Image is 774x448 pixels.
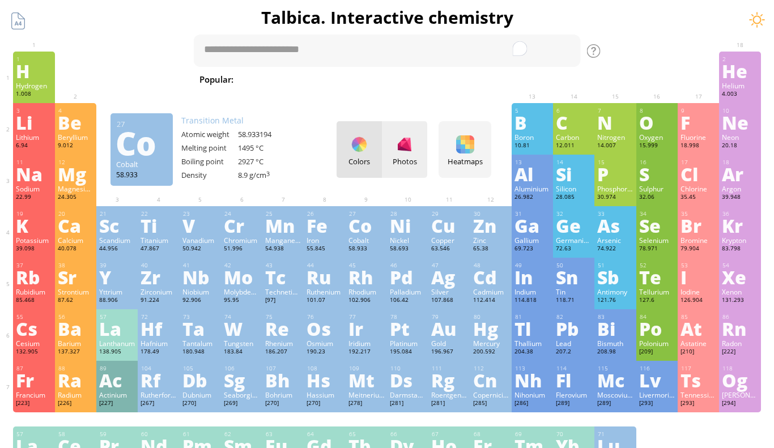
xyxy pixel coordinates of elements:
[349,262,384,269] div: 45
[597,296,633,305] div: 121.76
[16,142,52,151] div: 6.94
[639,319,675,338] div: Po
[597,184,633,193] div: Phosphorus
[681,142,716,151] div: 18.998
[6,6,768,29] h1: Talbica. Interactive chemistry
[432,313,467,321] div: 79
[224,262,260,269] div: 42
[514,193,550,202] div: 26.982
[307,210,342,217] div: 26
[224,210,260,217] div: 24
[141,287,176,296] div: Zirconium
[473,216,509,234] div: Zn
[441,156,488,167] div: Heatmaps
[556,319,592,338] div: Pb
[473,287,509,296] div: Cadmium
[266,313,301,321] div: 75
[224,348,260,357] div: 183.84
[556,268,592,286] div: Sn
[265,268,301,286] div: Tc
[117,119,167,129] div: 27
[238,156,295,167] div: 2927 °C
[390,348,426,357] div: 195.084
[722,245,758,254] div: 83.798
[515,210,550,217] div: 31
[58,165,93,183] div: Mg
[681,107,716,114] div: 9
[181,115,295,126] div: Transition Metal
[473,339,509,348] div: Mercury
[348,245,384,254] div: 58.933
[58,313,93,321] div: 56
[58,319,93,338] div: Ba
[58,142,93,151] div: 9.012
[58,348,93,357] div: 137.327
[58,216,93,234] div: Ca
[265,296,301,305] div: [97]
[182,287,218,296] div: Niobium
[722,62,758,80] div: He
[349,210,384,217] div: 27
[16,107,52,114] div: 3
[639,268,675,286] div: Te
[141,236,176,245] div: Titanium
[182,348,218,357] div: 180.948
[99,287,135,296] div: Yttrium
[473,245,509,254] div: 65.38
[681,193,716,202] div: 35.45
[348,236,384,245] div: Cobalt
[514,339,550,348] div: Thallium
[16,62,52,80] div: H
[474,313,509,321] div: 80
[514,184,550,193] div: Aluminium
[722,165,758,183] div: Ar
[681,216,716,234] div: Br
[514,296,550,305] div: 114.818
[16,133,52,142] div: Lithium
[556,236,592,245] div: Germanium
[224,287,260,296] div: Molybdenum
[722,210,758,217] div: 36
[722,159,758,166] div: 18
[556,184,592,193] div: Silicon
[390,216,426,234] div: Ni
[348,268,384,286] div: Rh
[474,262,509,269] div: 48
[307,339,342,348] div: Osmium
[556,133,592,142] div: Carbon
[58,296,93,305] div: 87.62
[556,210,592,217] div: 32
[514,287,550,296] div: Indium
[266,210,301,217] div: 25
[722,268,758,286] div: Xe
[382,156,427,167] div: Photos
[431,339,467,348] div: Gold
[556,262,592,269] div: 50
[681,236,716,245] div: Bromine
[722,81,758,90] div: Helium
[681,287,716,296] div: Iodine
[431,245,467,254] div: 63.546
[307,262,342,269] div: 44
[16,56,52,63] div: 1
[722,296,758,305] div: 131.293
[224,236,260,245] div: Chromium
[16,81,52,90] div: Hydrogen
[681,339,716,348] div: Astatine
[390,268,426,286] div: Pd
[598,107,633,114] div: 7
[432,210,467,217] div: 29
[640,262,675,269] div: 52
[639,296,675,305] div: 127.6
[556,313,592,321] div: 82
[58,287,93,296] div: Strontium
[141,313,176,321] div: 72
[181,170,238,180] div: Density
[722,216,758,234] div: Kr
[224,319,260,338] div: W
[16,165,52,183] div: Na
[390,296,426,305] div: 106.42
[722,193,758,202] div: 39.948
[16,319,52,338] div: Cs
[182,245,218,254] div: 50.942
